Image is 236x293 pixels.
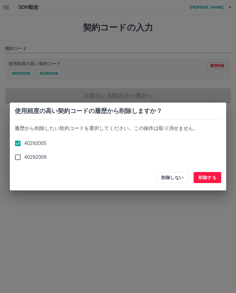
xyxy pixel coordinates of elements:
[24,154,46,161] span: 40292009
[15,125,221,137] p: 履歴から削除したい契約コードを選択してください。この操作は取り消せません。
[24,140,46,147] span: 40292005
[194,172,221,183] button: 削除する
[10,103,226,119] h2: 使用頻度の高い契約コードの履歴から削除しますか？
[156,172,189,183] button: 削除しない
